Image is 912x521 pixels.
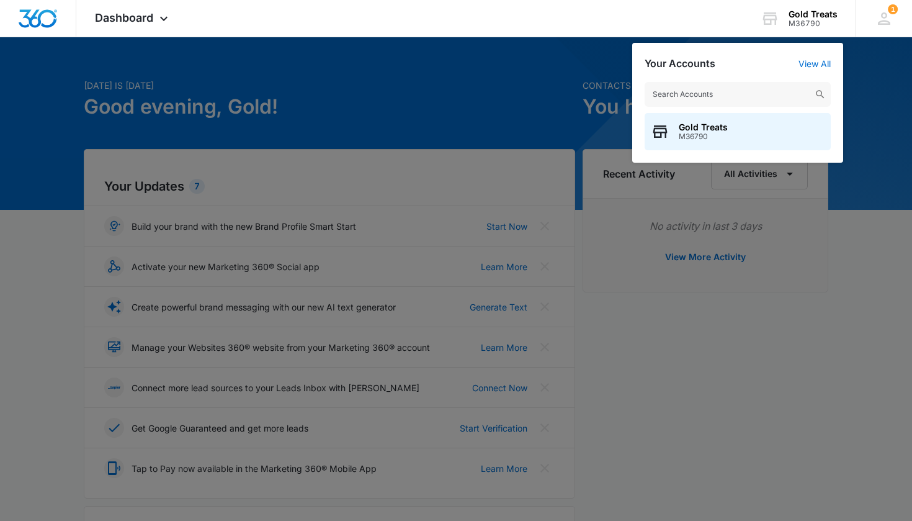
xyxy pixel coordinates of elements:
span: Dashboard [95,11,153,24]
div: notifications count [888,4,898,14]
div: account name [789,9,838,19]
span: M36790 [679,132,728,141]
span: 1 [888,4,898,14]
a: View All [798,58,831,69]
button: Gold TreatsM36790 [645,113,831,150]
input: Search Accounts [645,82,831,107]
span: Gold Treats [679,122,728,132]
h2: Your Accounts [645,58,715,70]
div: account id [789,19,838,28]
